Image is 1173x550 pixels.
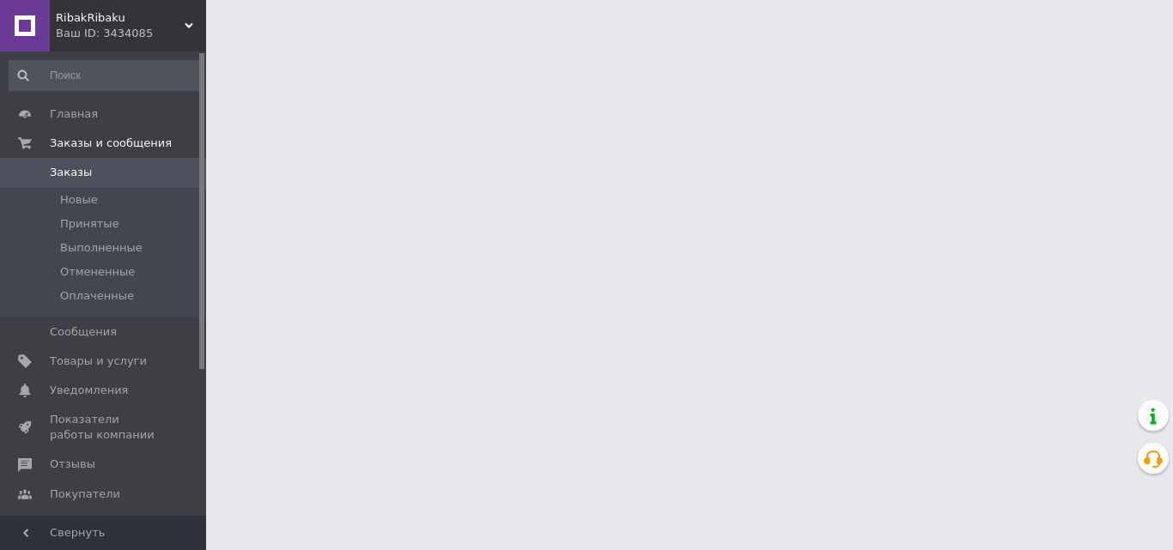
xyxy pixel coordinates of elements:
span: Новые [60,192,98,208]
input: Поиск [9,60,203,91]
div: Ваш ID: 3434085 [56,26,206,41]
span: Уведомления [50,383,128,398]
span: Принятые [60,216,119,232]
span: Отзывы [50,456,95,472]
span: RibakRibaku [56,10,185,26]
span: Заказы и сообщения [50,136,172,151]
span: Товары и услуги [50,354,147,369]
span: Заказы [50,165,92,180]
span: Покупатели [50,487,120,502]
span: Показатели работы компании [50,412,159,443]
span: Отмененные [60,264,135,280]
span: Оплаченные [60,288,134,304]
span: Сообщения [50,324,117,340]
span: Выполненные [60,240,143,256]
span: Главная [50,106,98,122]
